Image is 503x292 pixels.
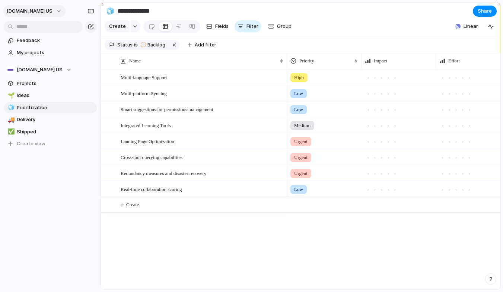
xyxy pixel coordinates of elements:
[17,104,94,111] span: Prioritization
[121,73,167,81] span: Multi-language Support
[17,80,94,87] span: Projects
[294,170,308,177] span: Urgent
[294,154,308,161] span: Urgent
[7,7,52,15] span: [DOMAIN_NAME] US
[452,21,481,32] button: Linear
[133,41,139,49] button: is
[235,20,261,32] button: Filter
[264,20,295,32] button: Group
[105,20,130,32] button: Create
[215,23,229,30] span: Fields
[121,185,182,193] span: Real-time collaboration scoring
[294,74,304,81] span: High
[17,92,94,99] span: Ideas
[17,116,94,123] span: Delivery
[4,126,97,137] a: ✅Shipped
[17,128,94,136] span: Shipped
[473,6,497,17] button: Share
[121,169,206,177] span: Redundancy measures and disaster recovery
[7,116,14,123] button: 🚚
[448,57,460,65] span: Effort
[294,106,303,113] span: Low
[139,41,170,49] button: Backlog
[294,122,311,129] span: Medium
[203,20,232,32] button: Fields
[7,104,14,111] button: 🧊
[195,42,216,48] span: Add filter
[17,37,94,44] span: Feedback
[4,114,97,125] a: 🚚Delivery
[374,57,387,65] span: Impact
[109,23,126,30] span: Create
[8,116,13,124] div: 🚚
[277,23,292,30] span: Group
[299,57,314,65] span: Priority
[4,64,97,75] button: [DOMAIN_NAME] US
[4,78,97,89] a: Projects
[8,103,13,112] div: 🧊
[147,42,165,48] span: Backlog
[4,47,97,58] a: My projects
[4,138,97,149] button: Create view
[183,40,221,50] button: Add filter
[8,127,13,136] div: ✅
[4,35,97,46] a: Feedback
[294,90,303,97] span: Low
[246,23,258,30] span: Filter
[478,7,492,15] span: Share
[7,128,14,136] button: ✅
[3,5,66,17] button: [DOMAIN_NAME] US
[121,89,167,97] span: Multi-platform Syncing
[121,153,182,161] span: Cross-tool querying capabilities
[134,42,138,48] span: is
[17,140,45,147] span: Create view
[4,90,97,101] a: 🌱Ideas
[121,105,213,113] span: Smart suggestions for permissions management
[126,201,139,208] span: Create
[294,186,303,193] span: Low
[117,42,133,48] span: Status
[17,66,63,74] span: [DOMAIN_NAME] US
[7,92,14,99] button: 🌱
[121,121,171,129] span: Integrated Learning Tools
[294,138,308,145] span: Urgent
[464,23,478,30] span: Linear
[104,5,116,17] button: 🧊
[8,91,13,100] div: 🌱
[17,49,94,56] span: My projects
[129,57,141,65] span: Name
[106,6,114,16] div: 🧊
[4,102,97,113] a: 🧊Prioritization
[121,137,174,145] span: Landing Page Optimization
